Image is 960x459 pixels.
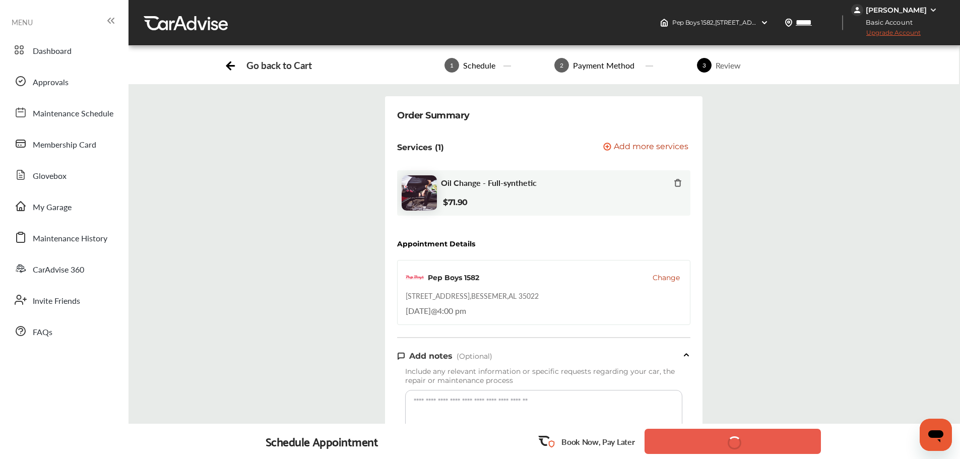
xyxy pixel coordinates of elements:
button: Confirm and Book [645,429,821,454]
span: @ [431,305,437,316]
span: (Optional) [457,352,492,361]
a: Add more services [603,143,690,152]
div: Order Summary [397,108,470,122]
span: 2 [554,58,569,73]
img: WGsFRI8htEPBVLJbROoPRyZpYNWhNONpIPPETTm6eUC0GeLEiAAAAAElFTkSuQmCC [929,6,937,14]
span: 4:00 pm [437,305,466,316]
a: Maintenance Schedule [9,99,118,125]
img: location_vector.a44bc228.svg [785,19,793,27]
iframe: Button to launch messaging window [920,419,952,451]
a: Approvals [9,68,118,94]
span: Maintenance History [33,232,107,245]
div: Appointment Details [397,240,475,248]
div: Review [712,59,745,71]
span: FAQs [33,326,52,339]
img: header-home-logo.8d720a4f.svg [660,19,668,27]
img: header-down-arrow.9dd2ce7d.svg [760,19,769,27]
img: note-icon.db9493fa.svg [397,352,405,360]
span: My Garage [33,201,72,214]
a: My Garage [9,193,118,219]
span: Invite Friends [33,295,80,308]
span: Maintenance Schedule [33,107,113,120]
a: Maintenance History [9,224,118,250]
p: Book Now, Pay Later [561,436,634,447]
a: Dashboard [9,37,118,63]
a: Invite Friends [9,287,118,313]
div: Schedule Appointment [266,434,378,448]
div: Go back to Cart [246,59,311,71]
span: 3 [697,58,712,73]
img: logo-pepboys.png [406,269,424,287]
span: [DATE] [406,305,431,316]
span: Pep Boys 1582 , [STREET_ADDRESS] BESSEMER , AL 35022 [672,19,835,26]
span: CarAdvise 360 [33,264,84,277]
div: [STREET_ADDRESS] , BESSEMER , AL 35022 [406,291,539,301]
a: Glovebox [9,162,118,188]
span: Include any relevant information or specific requests regarding your car, the repair or maintenan... [405,367,675,385]
a: FAQs [9,318,118,344]
span: MENU [12,18,33,26]
img: jVpblrzwTbfkPYzPPzSLxeg0AAAAASUVORK5CYII= [851,4,863,16]
span: Add more services [614,143,688,152]
button: Add more services [603,143,688,152]
div: Pep Boys 1582 [428,273,479,283]
span: 1 [444,58,459,73]
span: Dashboard [33,45,72,58]
div: Payment Method [569,59,638,71]
img: oil-change-thumb.jpg [402,175,437,211]
a: Membership Card [9,130,118,157]
img: header-divider.bc55588e.svg [842,15,843,30]
p: Services (1) [397,143,444,152]
div: [PERSON_NAME] [866,6,927,15]
span: Glovebox [33,170,67,183]
span: Approvals [33,76,69,89]
a: CarAdvise 360 [9,255,118,282]
span: Basic Account [852,17,920,28]
button: Change [653,273,680,283]
div: Schedule [459,59,499,71]
span: Membership Card [33,139,96,152]
span: Add notes [409,351,453,361]
span: Oil Change - Full-synthetic [441,178,537,187]
b: $71.90 [443,198,468,207]
span: Upgrade Account [851,29,921,41]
